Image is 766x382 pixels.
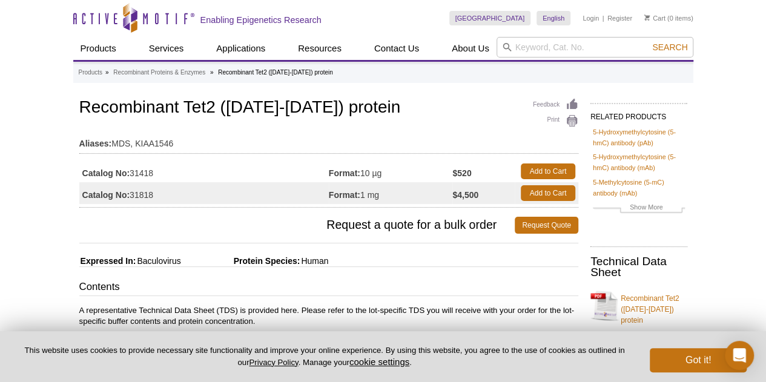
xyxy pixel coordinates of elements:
a: [GEOGRAPHIC_DATA] [449,11,531,25]
a: 5-Hydroxymethylcytosine (5-hmC) antibody (mAb) [593,151,685,173]
td: 10 µg [329,160,453,182]
a: Add to Cart [521,163,575,179]
a: Recombinant Proteins & Enzymes [113,67,205,78]
a: Cart [644,14,665,22]
a: 5-Hydroxymethylcytosine (5-hmC) antibody (pAb) [593,127,685,148]
a: Show More [593,202,685,216]
a: Resources [291,37,349,60]
td: 31418 [79,160,329,182]
div: Open Intercom Messenger [725,341,754,370]
a: Login [583,14,599,22]
button: Search [649,42,691,53]
strong: $520 [452,168,471,179]
a: Request Quote [515,217,578,234]
a: English [537,11,570,25]
a: Register [607,14,632,22]
a: About Us [444,37,497,60]
span: Search [652,42,687,52]
p: This website uses cookies to provide necessary site functionality and improve your online experie... [19,345,630,368]
strong: Catalog No: [82,189,130,200]
strong: $4,500 [452,189,478,200]
li: | [603,11,604,25]
li: (0 items) [644,11,693,25]
h2: RELATED PRODUCTS [590,103,687,125]
img: Your Cart [644,15,650,21]
p: A representative Technical Data Sheet (TDS) is provided here. Please refer to the lot-specific TD... [79,305,578,327]
a: Products [73,37,124,60]
td: MDS, KIAA1546 [79,131,578,150]
h3: Contents [79,280,578,297]
span: Human [300,256,328,266]
span: Expressed In: [79,256,136,266]
li: » [105,69,109,76]
strong: Format: [329,168,360,179]
a: Recombinant Tet2 ([DATE]-[DATE]) protein [590,286,687,326]
strong: Format: [329,189,360,200]
button: Got it! [650,348,747,372]
a: 5-Methylcytosine (5-mC) antibody (mAb) [593,177,685,199]
a: Feedback [533,98,578,111]
h2: Enabling Epigenetics Research [200,15,322,25]
li: » [210,69,214,76]
a: Products [79,67,102,78]
a: Applications [209,37,272,60]
a: Privacy Policy [249,358,298,367]
strong: Catalog No: [82,168,130,179]
span: Request a quote for a bulk order [79,217,515,234]
strong: Aliases: [79,138,112,149]
h1: Recombinant Tet2 ([DATE]-[DATE]) protein [79,98,578,119]
input: Keyword, Cat. No. [497,37,693,58]
a: Print [533,114,578,128]
span: Baculovirus [136,256,180,266]
a: Add to Cart [521,185,575,201]
h2: Technical Data Sheet [590,256,687,278]
td: 31818 [79,182,329,204]
li: Recombinant Tet2 ([DATE]-[DATE]) protein [218,69,333,76]
a: Contact Us [367,37,426,60]
button: cookie settings [349,357,409,367]
td: 1 mg [329,182,453,204]
a: Services [142,37,191,60]
span: Protein Species: [183,256,300,266]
